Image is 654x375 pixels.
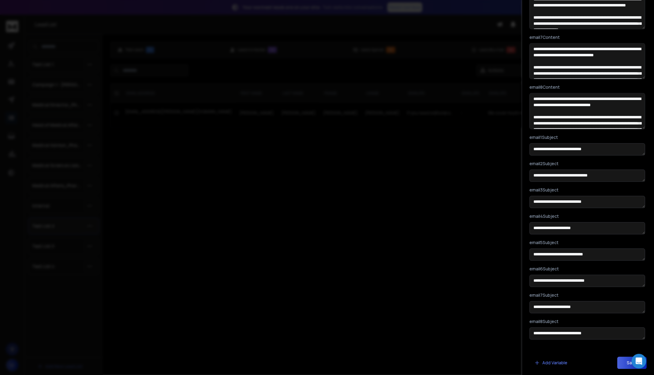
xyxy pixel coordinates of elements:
[529,214,559,218] label: email4Subject
[529,267,559,271] label: email6Subject
[529,357,572,369] button: Add Variable
[529,162,559,166] label: email2Subject
[529,35,560,39] label: email7Content
[529,240,559,245] label: email5Subject
[632,354,646,369] div: Open Intercom Messenger
[529,319,559,324] label: email8Subject
[617,357,647,369] button: Save
[529,188,559,192] label: email3Subject
[529,85,560,89] label: email8Content
[529,293,559,297] label: email7Subject
[529,135,558,139] label: email1Subject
